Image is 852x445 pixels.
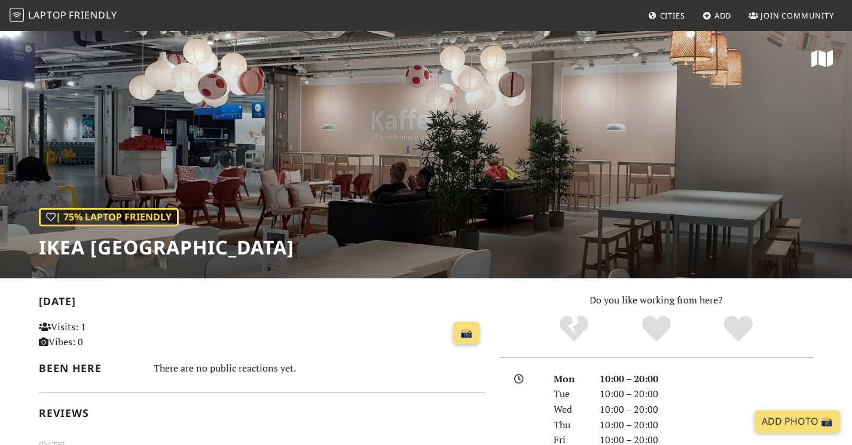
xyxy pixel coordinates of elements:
h2: Reviews [39,407,485,419]
p: Do you like working from here? [499,293,814,308]
div: Definitely! [697,314,780,344]
a: Add Photo 📸 [755,410,840,433]
div: 10:00 – 20:00 [593,402,821,418]
span: Join Community [761,10,834,21]
img: LaptopFriendly [10,8,24,22]
div: 10:00 – 20:00 [593,386,821,402]
a: Cities [643,5,690,26]
h1: IKEA [GEOGRAPHIC_DATA] [39,236,294,259]
p: Visits: 1 Vibes: 0 [39,320,178,350]
div: 10:00 – 20:00 [593,418,821,433]
a: LaptopFriendly LaptopFriendly [10,5,117,26]
div: Tue [546,386,592,402]
a: 📸 [453,322,480,345]
div: Thu [546,418,592,433]
div: There are no public reactions yet. [154,360,485,377]
a: Add [698,5,737,26]
span: Cities [660,10,685,21]
div: 10:00 – 20:00 [593,372,821,387]
span: Laptop [28,8,67,22]
h2: [DATE] [39,295,485,312]
a: Join Community [744,5,839,26]
div: Mon [546,372,592,387]
div: No [533,314,615,344]
div: Yes [615,314,698,344]
span: Add [714,10,732,21]
h2: Been here [39,362,140,375]
span: Friendly [69,8,117,22]
div: Wed [546,402,592,418]
div: | 75% Laptop Friendly [39,208,179,227]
